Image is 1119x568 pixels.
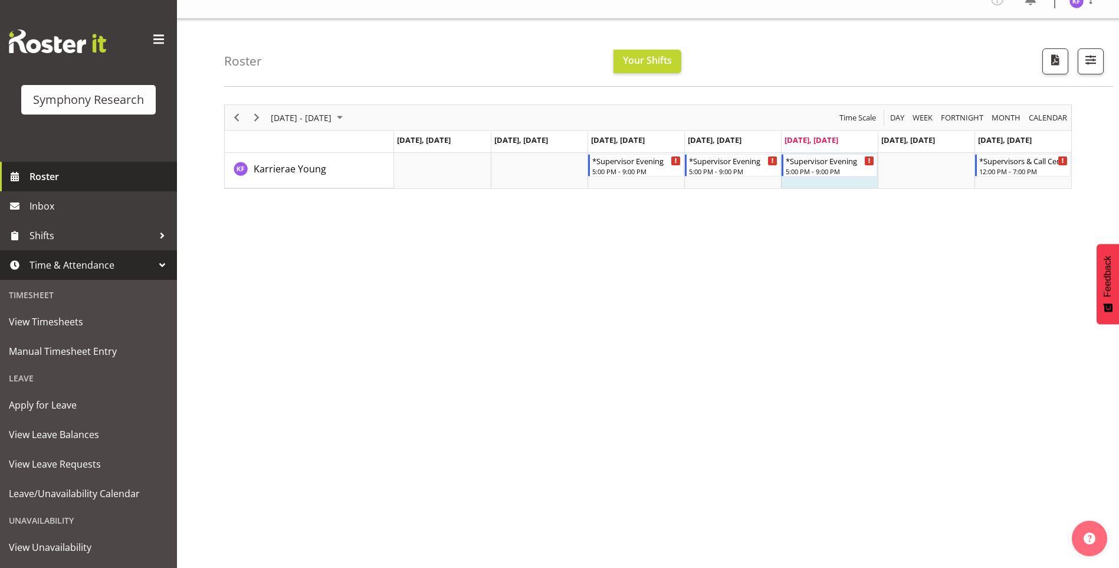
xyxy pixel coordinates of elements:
[1027,110,1069,125] button: Month
[224,105,1072,189] div: Timeline Week of September 5, 2025
[3,508,174,533] div: Unavailability
[394,153,1071,188] table: Timeline Week of September 5, 2025
[1102,256,1113,297] span: Feedback
[254,162,326,175] span: Karrierae Young
[247,105,267,130] div: Next
[911,110,935,125] button: Timeline Week
[623,54,672,67] span: Your Shifts
[9,396,168,414] span: Apply for Leave
[838,110,877,125] span: Time Scale
[688,135,741,145] span: [DATE], [DATE]
[225,153,394,188] td: Karrierae Young resource
[227,105,247,130] div: Previous
[3,366,174,390] div: Leave
[689,167,777,176] div: 5:00 PM - 9:00 PM
[3,307,174,337] a: View Timesheets
[33,91,144,109] div: Symphony Research
[979,155,1068,167] div: *Supervisors & Call Centre Weekend
[1084,533,1095,544] img: help-xxl-2.png
[3,533,174,562] a: View Unavailability
[229,110,245,125] button: Previous
[3,479,174,508] a: Leave/Unavailability Calendar
[3,420,174,449] a: View Leave Balances
[29,227,153,244] span: Shifts
[249,110,265,125] button: Next
[689,155,777,167] div: *Supervisor Evening
[786,167,874,176] div: 5:00 PM - 9:00 PM
[975,154,1071,177] div: Karrierae Young"s event - *Supervisors & Call Centre Weekend Begin From Sunday, September 7, 2025...
[785,135,838,145] span: [DATE], [DATE]
[1078,48,1104,74] button: Filter Shifts
[9,30,106,53] img: Rosterit website logo
[685,154,780,177] div: Karrierae Young"s event - *Supervisor Evening Begin From Thursday, September 4, 2025 at 5:00:00 P...
[911,110,934,125] span: Week
[3,337,174,366] a: Manual Timesheet Entry
[270,110,333,125] span: [DATE] - [DATE]
[588,154,684,177] div: Karrierae Young"s event - *Supervisor Evening Begin From Wednesday, September 3, 2025 at 5:00:00 ...
[224,54,262,68] h4: Roster
[881,135,935,145] span: [DATE], [DATE]
[29,168,171,185] span: Roster
[786,155,874,167] div: *Supervisor Evening
[9,342,168,360] span: Manual Timesheet Entry
[889,110,905,125] span: Day
[978,135,1032,145] span: [DATE], [DATE]
[397,135,451,145] span: [DATE], [DATE]
[269,110,348,125] button: September 01 - 07, 2025
[592,155,681,167] div: *Supervisor Evening
[3,390,174,420] a: Apply for Leave
[9,426,168,443] span: View Leave Balances
[782,154,877,177] div: Karrierae Young"s event - *Supervisor Evening Begin From Friday, September 5, 2025 at 5:00:00 PM ...
[592,167,681,176] div: 5:00 PM - 9:00 PM
[9,313,168,331] span: View Timesheets
[29,197,171,215] span: Inbox
[9,538,168,556] span: View Unavailability
[1097,244,1119,324] button: Feedback - Show survey
[591,135,645,145] span: [DATE], [DATE]
[979,167,1068,176] div: 12:00 PM - 7:00 PM
[1028,110,1068,125] span: calendar
[939,110,986,125] button: Fortnight
[838,110,878,125] button: Time Scale
[9,455,168,473] span: View Leave Requests
[254,162,326,176] a: Karrierae Young
[3,449,174,479] a: View Leave Requests
[940,110,985,125] span: Fortnight
[1042,48,1068,74] button: Download a PDF of the roster according to the set date range.
[888,110,907,125] button: Timeline Day
[494,135,548,145] span: [DATE], [DATE]
[990,110,1022,125] span: Month
[3,283,174,307] div: Timesheet
[613,50,681,73] button: Your Shifts
[990,110,1023,125] button: Timeline Month
[9,485,168,502] span: Leave/Unavailability Calendar
[29,256,153,274] span: Time & Attendance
